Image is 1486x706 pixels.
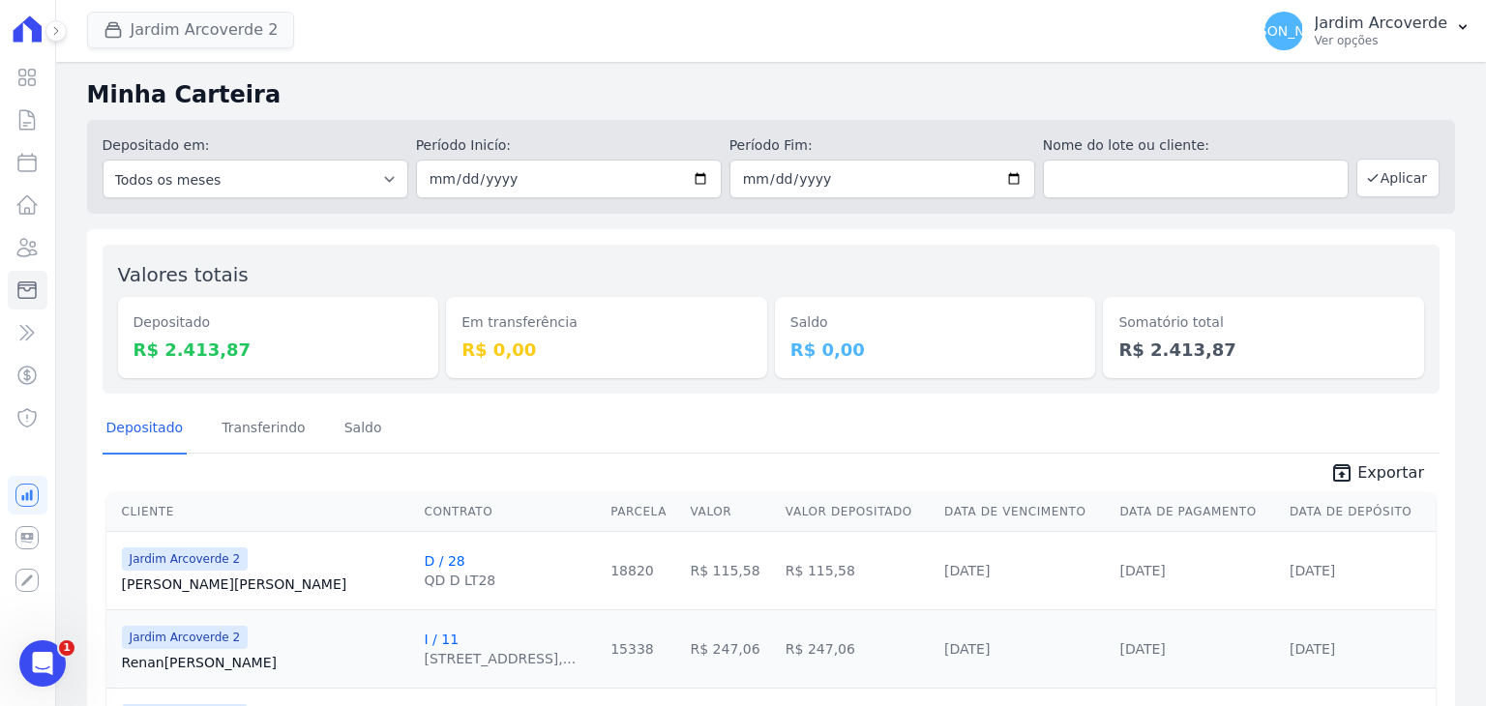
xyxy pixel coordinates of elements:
[134,312,424,333] dt: Depositado
[1290,563,1335,578] a: [DATE]
[19,640,66,687] iframe: Intercom live chat
[683,492,778,532] th: Valor
[778,609,936,688] td: R$ 247,06
[1043,135,1349,156] label: Nome do lote ou cliente:
[778,531,936,609] td: R$ 115,58
[1249,4,1486,58] button: [PERSON_NAME] Jardim Arcoverde Ver opções
[122,574,409,594] a: [PERSON_NAME][PERSON_NAME]
[416,135,722,156] label: Período Inicío:
[729,135,1035,156] label: Período Fim:
[218,404,310,455] a: Transferindo
[103,137,210,153] label: Depositado em:
[461,337,752,363] dd: R$ 0,00
[341,404,386,455] a: Saldo
[417,492,604,532] th: Contrato
[87,12,295,48] button: Jardim Arcoverde 2
[1118,337,1409,363] dd: R$ 2.413,87
[1118,312,1409,333] dt: Somatório total
[1290,641,1335,657] a: [DATE]
[936,492,1112,532] th: Data de Vencimento
[1282,492,1436,532] th: Data de Depósito
[122,653,409,672] a: Renan[PERSON_NAME]
[134,337,424,363] dd: R$ 2.413,87
[1356,159,1440,197] button: Aplicar
[425,649,577,668] div: [STREET_ADDRESS],...
[118,263,249,286] label: Valores totais
[1119,641,1165,657] a: [DATE]
[1315,461,1440,488] a: unarchive Exportar
[59,640,74,656] span: 1
[1315,14,1447,33] p: Jardim Arcoverde
[603,492,682,532] th: Parcela
[778,492,936,532] th: Valor Depositado
[103,404,188,455] a: Depositado
[610,641,654,657] a: 15338
[790,312,1081,333] dt: Saldo
[1315,33,1447,48] p: Ver opções
[1112,492,1282,532] th: Data de Pagamento
[1227,24,1339,38] span: [PERSON_NAME]
[790,337,1081,363] dd: R$ 0,00
[944,563,990,578] a: [DATE]
[87,77,1455,112] h2: Minha Carteira
[1357,461,1424,485] span: Exportar
[425,553,465,569] a: D / 28
[425,632,460,647] a: I / 11
[122,547,249,571] span: Jardim Arcoverde 2
[1330,461,1353,485] i: unarchive
[461,312,752,333] dt: Em transferência
[1119,563,1165,578] a: [DATE]
[610,563,654,578] a: 18820
[683,609,778,688] td: R$ 247,06
[683,531,778,609] td: R$ 115,58
[425,571,496,590] div: QD D LT28
[944,641,990,657] a: [DATE]
[122,626,249,649] span: Jardim Arcoverde 2
[106,492,417,532] th: Cliente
